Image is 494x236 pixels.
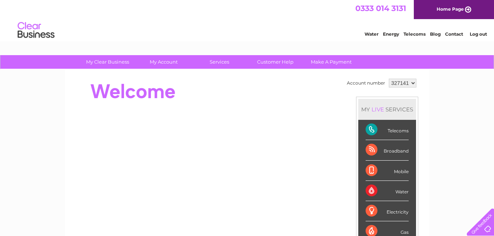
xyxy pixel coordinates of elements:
a: 0333 014 3131 [355,4,406,13]
a: Make A Payment [301,55,362,69]
img: logo.png [17,19,55,42]
div: Electricity [366,201,409,221]
a: Customer Help [245,55,306,69]
a: Log out [470,31,487,37]
a: Contact [445,31,463,37]
a: Water [365,31,379,37]
a: My Clear Business [77,55,138,69]
div: Mobile [366,161,409,181]
div: Broadband [366,140,409,160]
a: Blog [430,31,441,37]
a: My Account [133,55,194,69]
div: LIVE [370,106,385,113]
div: MY SERVICES [358,99,416,120]
div: Telecoms [366,120,409,140]
div: Clear Business is a trading name of Verastar Limited (registered in [GEOGRAPHIC_DATA] No. 3667643... [74,4,421,36]
div: Water [366,181,409,201]
a: Services [189,55,250,69]
a: Energy [383,31,399,37]
a: Telecoms [404,31,426,37]
td: Account number [345,77,387,89]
